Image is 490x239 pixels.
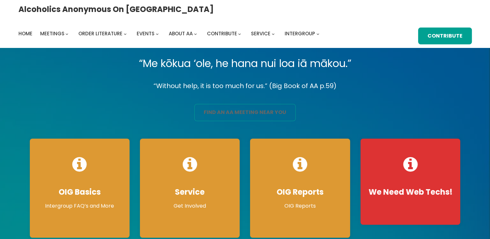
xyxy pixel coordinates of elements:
p: “Without help, it is too much for us.” (Big Book of AA p.59) [25,80,466,92]
button: Order Literature submenu [124,32,127,35]
span: Intergroup [285,30,315,37]
a: Meetings [40,29,64,38]
span: Service [251,30,270,37]
h4: OIG Basics [36,187,123,197]
span: About AA [169,30,193,37]
nav: Intergroup [18,29,322,38]
span: Order Literature [78,30,122,37]
a: Alcoholics Anonymous on [GEOGRAPHIC_DATA] [18,2,214,16]
p: “Me kōkua ‘ole, he hana nui loa iā mākou.” [25,54,466,73]
a: About AA [169,29,193,38]
button: Intergroup submenu [316,32,319,35]
a: Contribute [207,29,237,38]
span: Meetings [40,30,64,37]
button: Service submenu [272,32,275,35]
h4: We Need Web Techs! [367,187,454,197]
a: Intergroup [285,29,315,38]
span: Home [18,30,32,37]
a: find an aa meeting near you [194,104,296,121]
button: Meetings submenu [65,32,68,35]
h4: OIG Reports [256,187,343,197]
a: Service [251,29,270,38]
p: Intergroup FAQ’s and More [36,202,123,210]
a: Events [137,29,154,38]
a: Contribute [418,28,472,45]
button: Events submenu [156,32,159,35]
a: Home [18,29,32,38]
button: Contribute submenu [238,32,241,35]
span: Events [137,30,154,37]
p: OIG Reports [256,202,343,210]
span: Contribute [207,30,237,37]
button: About AA submenu [194,32,197,35]
p: Get Involved [146,202,233,210]
h4: Service [146,187,233,197]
